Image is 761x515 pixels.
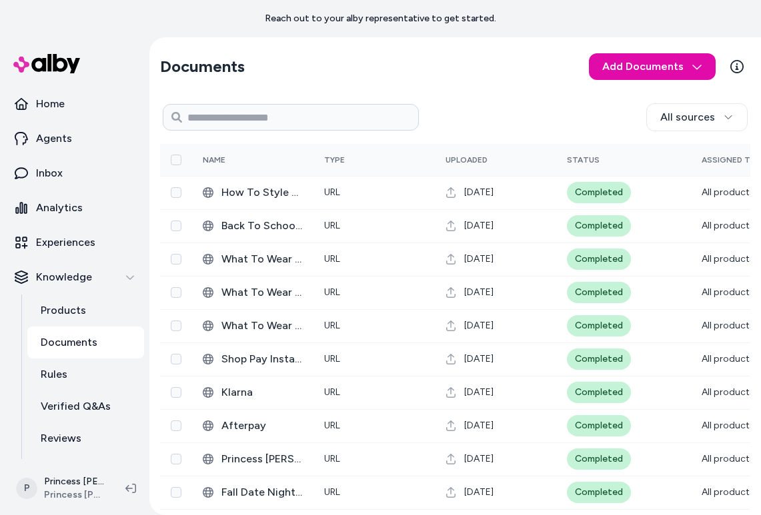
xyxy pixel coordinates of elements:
span: All sources [660,109,715,125]
button: Select row [171,287,181,298]
span: Type [324,155,345,165]
div: What To Wear To Homecoming 2025: Your Complete Hoco Style Guide [203,251,303,267]
span: All products [702,286,754,298]
span: All products [702,386,754,398]
span: URL [324,453,340,464]
a: Agents [5,123,144,155]
span: [DATE] [464,253,494,266]
span: P [16,478,37,499]
p: Princess [PERSON_NAME] USA Shopify [44,475,104,488]
span: Assigned To [702,155,757,165]
span: [DATE] [464,186,494,199]
button: Select row [171,487,181,498]
div: Completed [567,282,631,303]
span: [DATE] [464,219,494,233]
span: Fall Date Night Outfits [221,484,303,500]
a: Reviews [27,422,144,454]
span: [DATE] [464,352,494,366]
div: Completed [567,382,631,403]
span: [DATE] [464,486,494,499]
span: All products [702,187,754,198]
p: Products [41,302,86,318]
div: Princess Polly Care Guide [203,451,303,467]
span: Uploaded [446,155,488,165]
span: URL [324,320,340,331]
span: [DATE] [464,319,494,332]
span: All products [702,220,754,231]
button: All sources [646,103,748,131]
span: All products [702,453,754,464]
a: Products [27,294,144,326]
span: [DATE] [464,419,494,432]
span: How To Style A Maxi Skirt [221,185,303,201]
span: URL [324,486,340,498]
button: Select row [171,454,181,464]
span: URL [324,187,340,198]
a: Verified Q&As [27,390,144,422]
div: What To Wear In Vegas [203,318,303,334]
p: Knowledge [36,269,92,285]
span: [DATE] [464,452,494,466]
a: Home [5,88,144,120]
div: Completed [567,315,631,336]
button: Select row [171,354,181,364]
div: Completed [567,448,631,470]
button: PPrincess [PERSON_NAME] USA ShopifyPrincess [PERSON_NAME] USA [8,467,115,510]
p: Inbox [36,165,63,181]
span: All products [702,353,754,364]
p: Documents [41,334,97,350]
a: Inbox [5,157,144,189]
div: What To Wear To A Football Game [203,284,303,300]
span: URL [324,286,340,298]
span: What To Wear To A Football Game [221,284,303,300]
p: Verified Q&As [41,398,111,414]
p: Analytics [36,200,83,216]
span: URL [324,420,340,431]
div: Name [203,155,303,165]
button: Select row [171,320,181,331]
span: Back To School Style Guide [221,218,303,234]
button: Select row [171,254,181,264]
button: Select all [171,155,181,165]
div: Completed [567,249,631,270]
span: Status [567,155,600,165]
p: Home [36,96,65,112]
h2: Documents [160,56,245,77]
a: Documents [27,326,144,358]
button: Add Documents [589,53,716,80]
span: All products [702,420,754,431]
div: Completed [567,482,631,503]
p: Agents [36,131,72,147]
span: Princess [PERSON_NAME] USA [44,488,104,502]
span: What To Wear In [GEOGRAPHIC_DATA] [221,318,303,334]
a: Experiences [5,227,144,258]
p: Rules [41,366,67,382]
div: Shop Pay Installments [203,351,303,367]
div: Completed [567,415,631,436]
div: Klarna [203,384,303,400]
a: Rules [27,358,144,390]
button: Select row [171,221,181,231]
span: All products [702,320,754,331]
button: Select row [171,187,181,198]
div: How To Style A Maxi Skirt [203,185,303,201]
p: Reviews [41,430,81,446]
span: Princess [PERSON_NAME] Care Guide [221,451,303,467]
div: Afterpay [203,418,303,434]
div: Completed [567,182,631,203]
span: [DATE] [464,286,494,299]
div: Back To School Style Guide [203,218,303,234]
button: Knowledge [5,261,144,293]
span: Afterpay [221,418,303,434]
button: Select row [171,420,181,431]
span: All products [702,253,754,264]
div: Completed [567,215,631,237]
button: Select row [171,387,181,398]
span: Klarna [221,384,303,400]
span: What To Wear To Homecoming 2025: Your Complete Hoco Style Guide [221,251,303,267]
p: Reach out to your alby representative to get started. [265,12,496,25]
span: All products [702,486,754,498]
span: URL [324,220,340,231]
span: URL [324,386,340,398]
span: URL [324,353,340,364]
